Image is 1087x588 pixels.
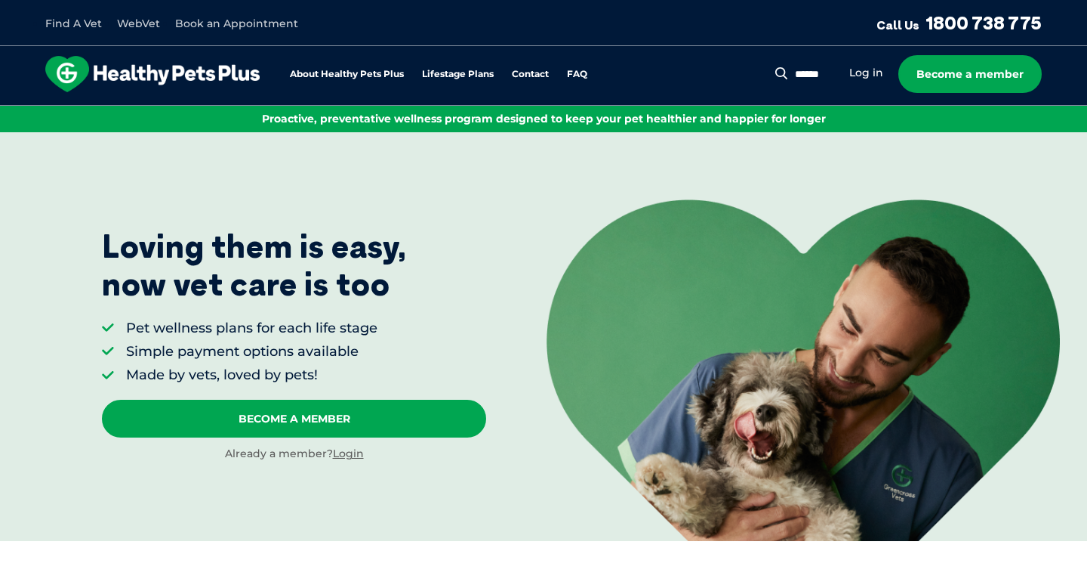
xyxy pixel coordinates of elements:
li: Made by vets, loved by pets! [126,366,377,385]
li: Simple payment options available [126,342,377,361]
p: Loving them is easy, now vet care is too [102,227,407,304]
a: Login [333,447,364,460]
a: Contact [512,70,549,79]
button: Search [772,66,791,81]
a: Become A Member [102,400,486,438]
div: Already a member? [102,447,486,462]
a: WebVet [117,17,160,30]
img: hpp-logo [45,56,260,92]
a: Book an Appointment [175,17,298,30]
a: About Healthy Pets Plus [290,70,404,79]
a: Log in [849,66,883,80]
a: FAQ [567,70,587,79]
a: Find A Vet [45,17,102,30]
img: <p>Loving them is easy, <br /> now vet care is too</p> [547,200,1060,541]
li: Pet wellness plans for each life stage [126,319,377,338]
a: Call Us1800 738 775 [876,11,1042,34]
a: Become a member [898,55,1042,93]
a: Lifestage Plans [422,70,494,79]
span: Call Us [876,17,919,32]
span: Proactive, preventative wellness program designed to keep your pet healthier and happier for longer [262,112,826,125]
